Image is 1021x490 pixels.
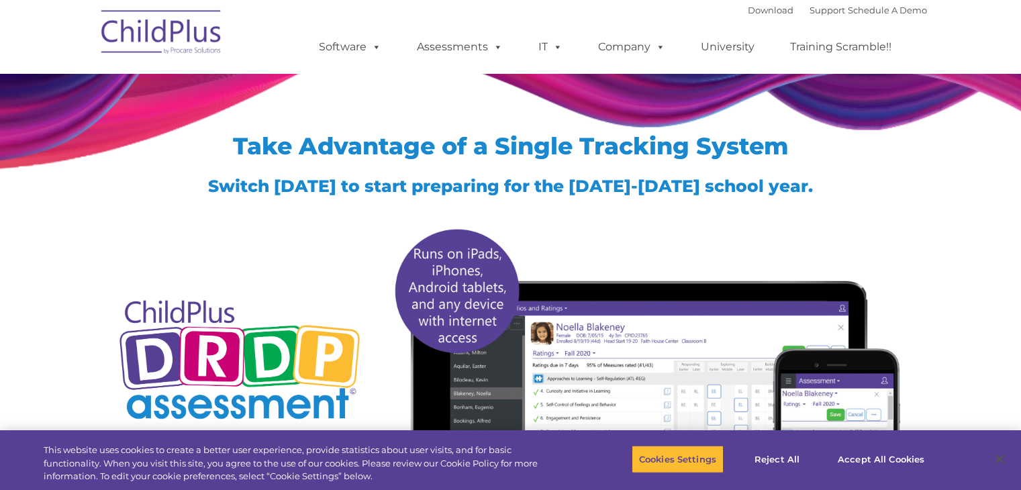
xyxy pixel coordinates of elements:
[687,34,768,60] a: University
[810,5,845,15] a: Support
[632,445,724,473] button: Cookies Settings
[585,34,679,60] a: Company
[735,445,819,473] button: Reject All
[777,34,905,60] a: Training Scramble!!
[985,444,1014,474] button: Close
[748,5,927,15] font: |
[115,285,365,438] img: Copyright - DRDP Logo
[403,34,516,60] a: Assessments
[208,176,813,196] span: Switch [DATE] to start preparing for the [DATE]-[DATE] school year.
[830,445,932,473] button: Accept All Cookies
[233,132,789,160] span: Take Advantage of a Single Tracking System
[525,34,576,60] a: IT
[305,34,395,60] a: Software
[748,5,793,15] a: Download
[848,5,927,15] a: Schedule A Demo
[95,1,229,68] img: ChildPlus by Procare Solutions
[44,444,562,483] div: This website uses cookies to create a better user experience, provide statistics about user visit...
